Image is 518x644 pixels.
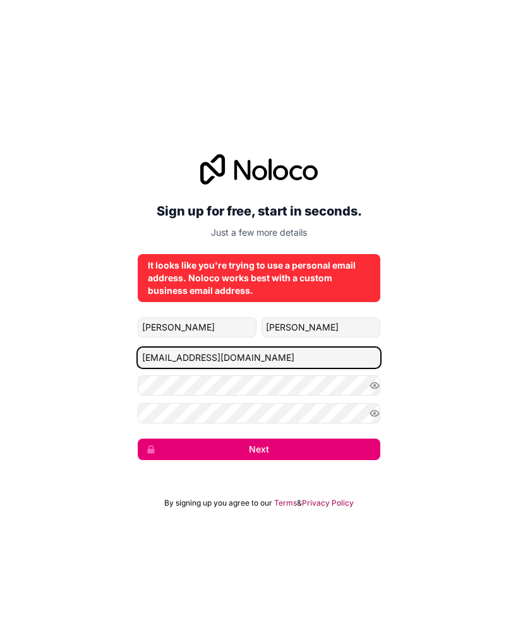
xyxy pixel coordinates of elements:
[138,226,380,239] p: Just a few more details
[138,200,380,222] h2: Sign up for free, start in seconds.
[262,317,380,337] input: family-name
[138,317,256,337] input: given-name
[302,498,354,508] a: Privacy Policy
[164,498,272,508] span: By signing up you agree to our
[138,375,380,396] input: Password
[138,403,380,423] input: Confirm password
[274,498,297,508] a: Terms
[138,439,380,460] button: Next
[148,259,370,297] div: It looks like you're trying to use a personal email address. Noloco works best with a custom busi...
[297,498,302,508] span: &
[138,348,380,368] input: Email address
